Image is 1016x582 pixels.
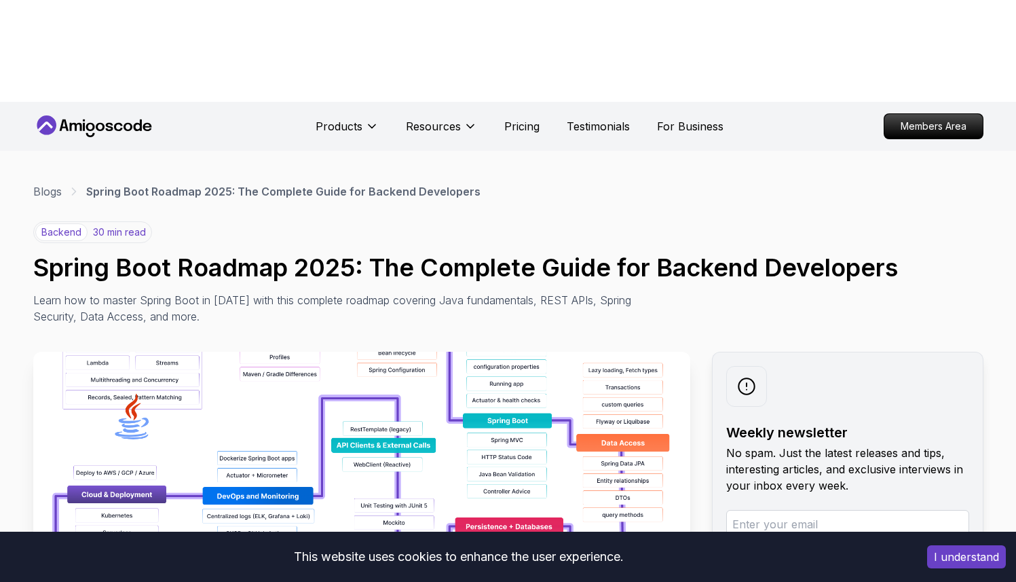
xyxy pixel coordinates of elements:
a: Pricing [504,118,540,134]
p: Spring Boot Roadmap 2025: The Complete Guide for Backend Developers [86,183,481,200]
button: Accept cookies [927,545,1006,568]
div: This website uses cookies to enhance the user experience. [10,542,907,572]
button: Resources [406,118,477,145]
p: Resources [406,118,461,134]
p: Learn how to master Spring Boot in [DATE] with this complete roadmap covering Java fundamentals, ... [33,292,641,325]
p: Products [316,118,362,134]
h2: Weekly newsletter [726,423,969,442]
h1: Spring Boot Roadmap 2025: The Complete Guide for Backend Developers [33,254,983,281]
p: Members Area [884,114,983,139]
a: Members Area [884,113,983,139]
a: Testimonials [567,118,630,134]
button: Products [316,118,379,145]
iframe: chat widget [932,497,1016,562]
p: backend [35,223,88,241]
a: Blogs [33,183,62,200]
p: 30 min read [93,225,146,239]
a: For Business [657,118,723,134]
input: Enter your email [726,510,969,539]
p: No spam. Just the latest releases and tips, interesting articles, and exclusive interviews in you... [726,445,969,494]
